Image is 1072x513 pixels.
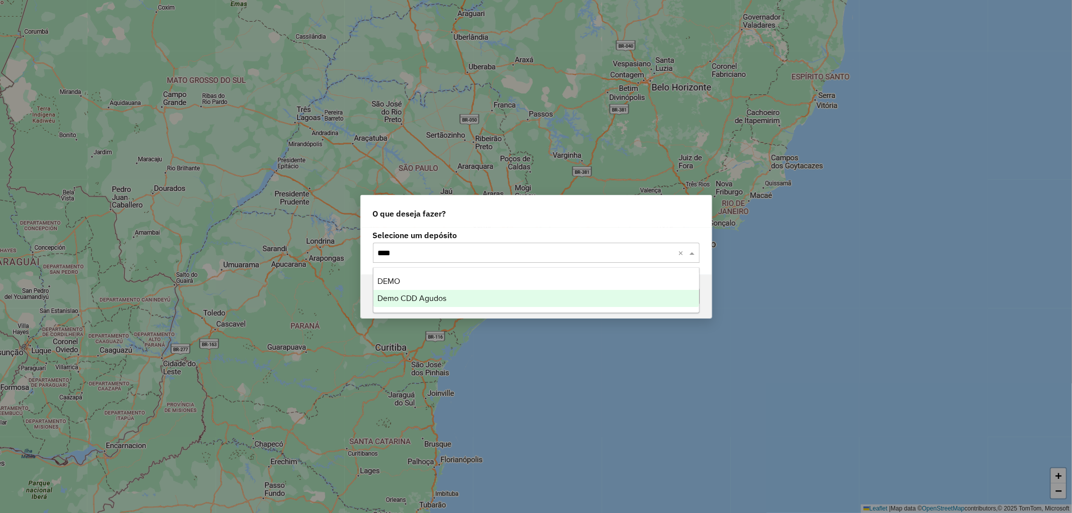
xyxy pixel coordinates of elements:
[377,277,400,285] span: DEMO
[373,267,700,313] ng-dropdown-panel: Options list
[678,247,687,259] span: Clear all
[373,208,446,220] span: O que deseja fazer?
[377,294,446,302] span: Demo CDD Agudos
[373,229,700,241] label: Selecione um depósito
